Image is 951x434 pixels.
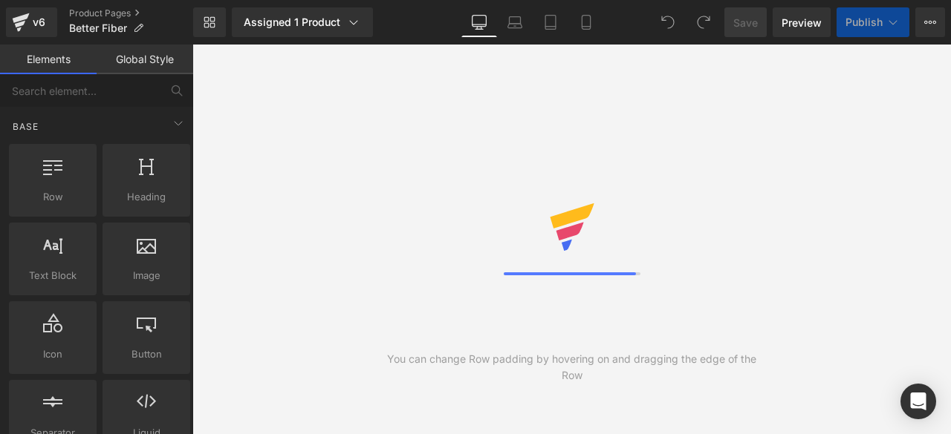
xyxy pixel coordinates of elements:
[13,268,92,283] span: Text Block
[69,22,127,34] span: Better Fiber
[689,7,718,37] button: Redo
[97,45,193,74] a: Global Style
[107,268,186,283] span: Image
[900,384,936,419] div: Open Intercom Messenger
[461,7,497,37] a: Desktop
[782,15,822,30] span: Preview
[653,7,683,37] button: Undo
[915,7,945,37] button: More
[568,7,604,37] a: Mobile
[382,351,762,384] div: You can change Row padding by hovering on and dragging the edge of the Row
[733,15,758,30] span: Save
[11,119,40,134] span: Base
[13,346,92,362] span: Icon
[244,15,361,30] div: Assigned 1 Product
[497,7,533,37] a: Laptop
[837,7,909,37] button: Publish
[107,346,186,362] span: Button
[107,189,186,205] span: Heading
[6,7,57,37] a: v6
[773,7,831,37] a: Preview
[13,189,92,205] span: Row
[193,7,226,37] a: New Library
[30,13,48,32] div: v6
[533,7,568,37] a: Tablet
[845,16,883,28] span: Publish
[69,7,193,19] a: Product Pages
